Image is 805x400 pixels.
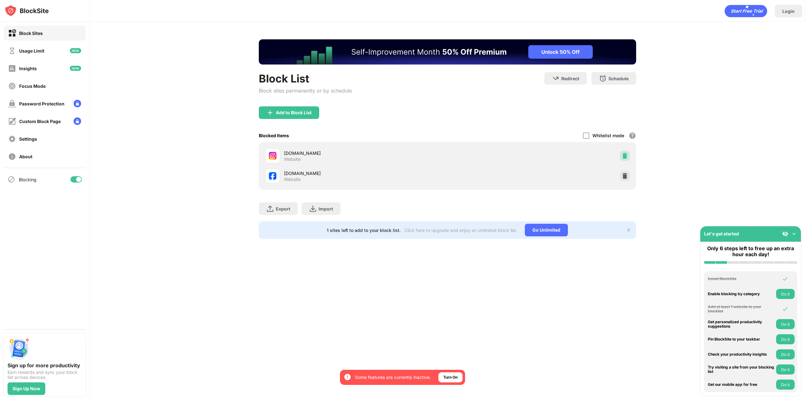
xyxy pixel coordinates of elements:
div: Only 6 steps left to free up an extra hour each day! [704,245,797,257]
div: Custom Block Page [19,119,61,124]
img: time-usage-off.svg [8,47,16,55]
div: Add to Block List [276,110,312,115]
div: Schedule [608,76,629,81]
div: About [19,154,32,159]
div: Usage Limit [19,48,44,54]
button: Do it [776,334,795,344]
img: push-signup.svg [8,337,30,360]
img: insights-off.svg [8,65,16,72]
div: Import [319,206,333,211]
button: Do it [776,349,795,359]
div: [DOMAIN_NAME] [284,170,447,177]
div: Some features are currently inactive. [355,374,431,380]
iframe: Banner [259,39,636,65]
div: Get our mobile app for free [708,382,774,387]
div: Export [276,206,290,211]
div: Add at least 1 website to your blocklist [708,305,774,314]
div: Redirect [561,76,579,81]
img: settings-off.svg [8,135,16,143]
div: animation [724,5,767,17]
button: Do it [776,319,795,329]
img: block-on.svg [8,29,16,37]
div: Block sites permanently or by schedule [259,87,352,94]
img: omni-setup-toggle.svg [791,231,797,237]
div: Website [284,177,301,182]
div: Blocked Items [259,133,289,138]
div: Go Unlimited [525,224,568,236]
div: Insights [19,66,37,71]
div: 1 sites left to add to your block list. [327,228,401,233]
img: new-icon.svg [70,48,81,53]
img: favicons [269,172,276,180]
button: Do it [776,289,795,299]
div: Get personalized productivity suggestions [708,320,774,329]
div: Check your productivity insights [708,352,774,357]
div: Sign up for more productivity [8,362,82,369]
img: lock-menu.svg [74,100,81,107]
div: [DOMAIN_NAME] [284,150,447,156]
img: logo-blocksite.svg [4,4,49,17]
div: Password Protection [19,101,64,106]
img: omni-check.svg [782,306,788,312]
img: blocking-icon.svg [8,176,15,183]
button: Do it [776,364,795,375]
div: Block List [259,72,352,85]
div: Whitelist mode [592,133,624,138]
img: focus-off.svg [8,82,16,90]
img: error-circle-white.svg [344,373,351,381]
div: Settings [19,136,37,142]
div: Block Sites [19,31,43,36]
img: new-icon.svg [70,66,81,71]
button: Do it [776,380,795,390]
div: Earn rewards and sync your block list across devices [8,370,82,380]
div: Let's get started [704,231,739,236]
div: Login [782,8,795,14]
div: Try visiting a site from your blocking list [708,365,774,374]
div: Click here to upgrade and enjoy an unlimited block list. [404,228,517,233]
img: about-off.svg [8,153,16,161]
div: Pin BlockSite to your taskbar [708,337,774,341]
img: password-protection-off.svg [8,100,16,108]
div: Website [284,156,301,162]
div: Blocking [19,177,36,182]
img: favicons [269,152,276,160]
img: customize-block-page-off.svg [8,117,16,125]
img: x-button.svg [626,228,631,233]
img: lock-menu.svg [74,117,81,125]
div: Turn On [443,374,458,380]
div: Install BlockSite [708,277,774,281]
div: Focus Mode [19,83,46,89]
div: Enable blocking by category [708,292,774,296]
img: omni-check.svg [782,276,788,282]
img: eye-not-visible.svg [782,231,788,237]
div: Sign Up Now [13,386,40,391]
